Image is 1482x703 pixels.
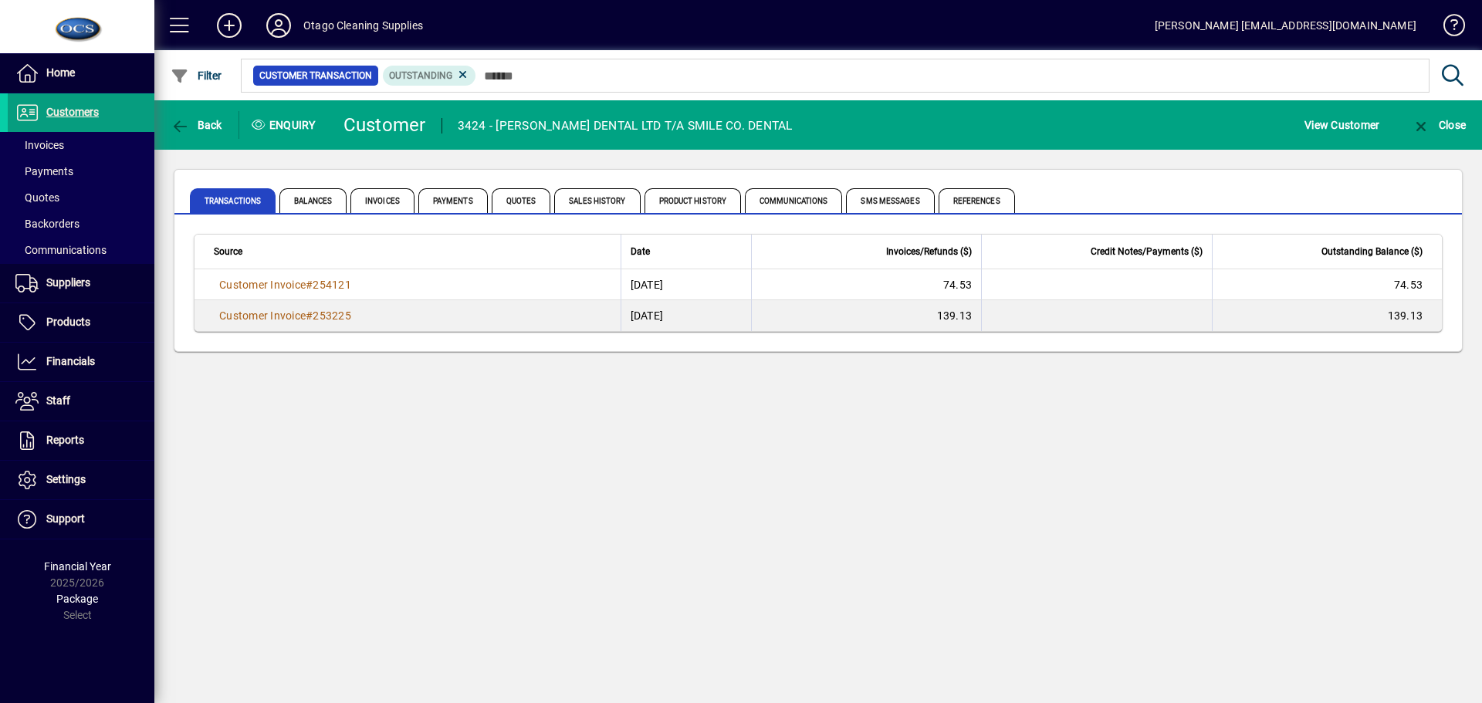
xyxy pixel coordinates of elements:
[745,188,842,213] span: Communications
[46,394,70,407] span: Staff
[8,343,154,381] a: Financials
[751,269,981,300] td: 74.53
[154,111,239,139] app-page-header-button: Back
[46,106,99,118] span: Customers
[303,13,423,38] div: Otago Cleaning Supplies
[1408,111,1470,139] button: Close
[167,111,226,139] button: Back
[306,309,313,322] span: #
[631,243,742,260] div: Date
[1412,119,1466,131] span: Close
[8,382,154,421] a: Staff
[15,218,80,230] span: Backorders
[8,303,154,342] a: Products
[1304,113,1379,137] span: View Customer
[846,188,934,213] span: SMS Messages
[1091,243,1203,260] span: Credit Notes/Payments ($)
[56,593,98,605] span: Package
[171,119,222,131] span: Back
[46,512,85,525] span: Support
[8,264,154,302] a: Suppliers
[1212,300,1442,331] td: 139.13
[751,300,981,331] td: 139.13
[8,211,154,237] a: Backorders
[214,307,357,324] a: Customer Invoice#253225
[46,316,90,328] span: Products
[939,188,1015,213] span: References
[621,300,751,331] td: [DATE]
[15,191,59,204] span: Quotes
[8,500,154,539] a: Support
[8,461,154,499] a: Settings
[458,113,793,138] div: 3424 - [PERSON_NAME] DENTAL LTD T/A SMILE CO. DENTAL
[46,276,90,289] span: Suppliers
[15,165,73,177] span: Payments
[1432,3,1463,53] a: Knowledge Base
[279,188,347,213] span: Balances
[8,54,154,93] a: Home
[46,434,84,446] span: Reports
[1301,111,1383,139] button: View Customer
[554,188,640,213] span: Sales History
[46,473,86,485] span: Settings
[343,113,426,137] div: Customer
[214,243,242,260] span: Source
[190,188,276,213] span: Transactions
[1396,111,1482,139] app-page-header-button: Close enquiry
[313,279,351,291] span: 254121
[492,188,551,213] span: Quotes
[631,243,650,260] span: Date
[621,269,751,300] td: [DATE]
[46,355,95,367] span: Financials
[44,560,111,573] span: Financial Year
[171,69,222,82] span: Filter
[46,66,75,79] span: Home
[886,243,972,260] span: Invoices/Refunds ($)
[1155,13,1416,38] div: [PERSON_NAME] [EMAIL_ADDRESS][DOMAIN_NAME]
[219,309,306,322] span: Customer Invoice
[8,158,154,184] a: Payments
[254,12,303,39] button: Profile
[8,132,154,158] a: Invoices
[418,188,488,213] span: Payments
[8,237,154,263] a: Communications
[15,139,64,151] span: Invoices
[15,244,107,256] span: Communications
[259,68,372,83] span: Customer Transaction
[214,276,357,293] a: Customer Invoice#254121
[313,309,351,322] span: 253225
[167,62,226,90] button: Filter
[205,12,254,39] button: Add
[306,279,313,291] span: #
[1212,269,1442,300] td: 74.53
[383,66,476,86] mat-chip: Outstanding Status: Outstanding
[8,421,154,460] a: Reports
[8,184,154,211] a: Quotes
[389,70,452,81] span: Outstanding
[219,279,306,291] span: Customer Invoice
[239,113,332,137] div: Enquiry
[645,188,742,213] span: Product History
[350,188,414,213] span: Invoices
[1321,243,1423,260] span: Outstanding Balance ($)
